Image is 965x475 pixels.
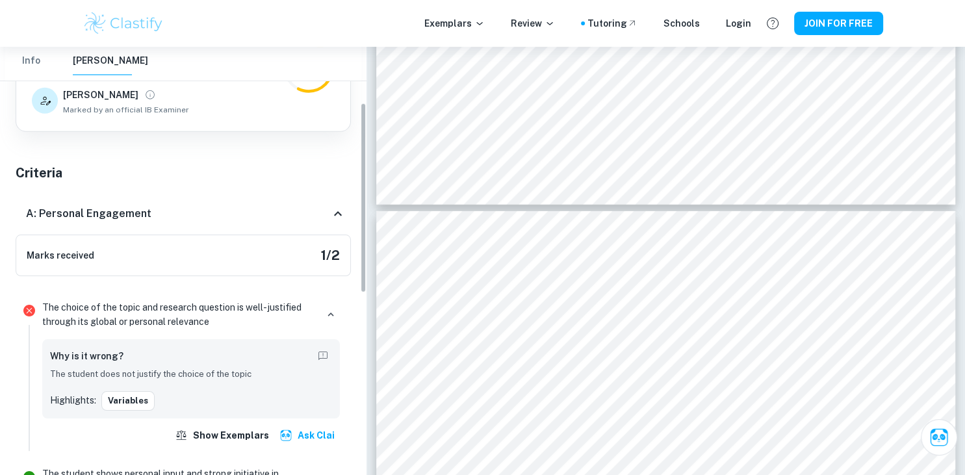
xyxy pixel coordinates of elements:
button: Help and Feedback [762,12,784,34]
p: Exemplars [424,16,485,31]
img: Clastify logo [83,10,165,36]
p: Review [511,16,555,31]
a: Tutoring [587,16,637,31]
a: Schools [663,16,700,31]
button: JOIN FOR FREE [794,12,883,35]
a: Login [726,16,751,31]
button: Ask Clai [921,419,957,456]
